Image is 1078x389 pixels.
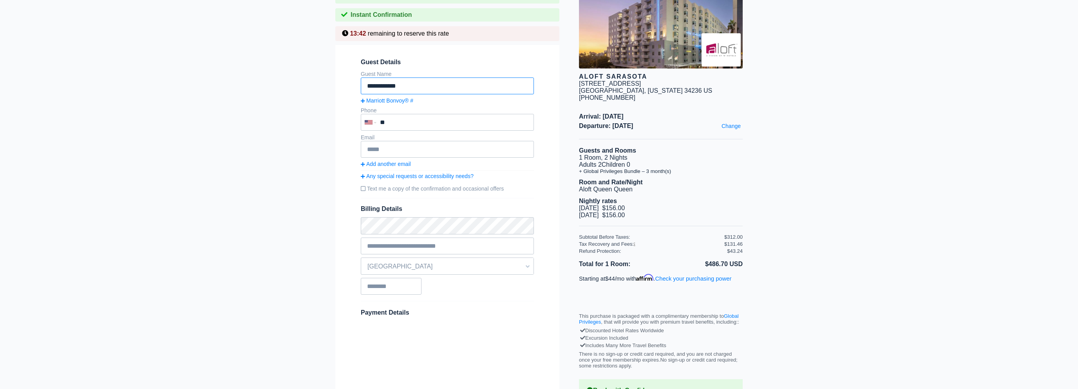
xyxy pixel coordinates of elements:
li: 1 Room, 2 Nights [579,154,743,161]
li: $486.70 USD [661,259,743,269]
div: Subtotal Before Taxes: [579,234,724,240]
div: [PHONE_NUMBER] [579,94,743,101]
span: Affirm [636,274,653,281]
label: Phone [361,107,376,113]
span: [DATE] $156.00 [579,212,625,218]
a: Global Privileges [579,313,739,325]
span: remaining to reserve this rate [368,30,449,37]
span: No sign-up or credit card required; some restrictions apply. [579,357,738,369]
label: Guest Name [361,71,392,77]
div: Tax Recovery and Fees: [579,241,724,247]
p: This purchase is packaged with a complimentary membership to , that will provide you with premium... [579,313,743,325]
div: Refund Protection: [579,248,727,254]
div: Excursion Included [581,334,741,342]
div: Instant Confirmation [335,8,559,22]
li: + Global Privileges Bundle – 3 month(s) [579,168,743,174]
label: Text me a copy of the confirmation and occasional offers [361,182,534,195]
div: Discounted Hotel Rates Worldwide [581,327,741,334]
div: [STREET_ADDRESS] [579,80,641,87]
span: Payment Details [361,309,409,316]
span: Guest Details [361,59,534,66]
div: Aloft Sarasota [579,73,743,80]
img: Brand logo for Aloft Sarasota [702,33,741,67]
div: $43.24 [727,248,743,254]
div: $312.00 [724,234,743,240]
div: $131.46 [724,241,743,247]
span: Billing Details [361,205,534,213]
p: There is no sign-up or credit card required, and you are not charged once your free membership ex... [579,351,743,369]
div: United States: +1 [362,115,378,130]
span: [GEOGRAPHIC_DATA] [361,260,534,273]
span: [DATE] $156.00 [579,205,625,211]
span: [US_STATE] [648,87,682,94]
a: Any special requests or accessibility needs? [361,173,534,179]
span: Arrival: [DATE] [579,113,743,120]
label: Email [361,134,374,140]
li: Adults 2 [579,161,743,168]
iframe: PayPal Message 1 [579,289,743,297]
b: Guests and Rooms [579,147,636,154]
span: Departure: [DATE] [579,122,743,130]
span: [GEOGRAPHIC_DATA], [579,87,646,94]
b: Nightly rates [579,198,617,204]
p: Starting at /mo with . [579,274,743,282]
b: Room and Rate/Night [579,179,643,185]
li: Total for 1 Room: [579,259,661,269]
a: Marriott Bonvoy® # [361,97,534,104]
span: 34236 [684,87,702,94]
a: Check your purchasing power - Learn more about Affirm Financing (opens in modal) [655,276,732,282]
span: Children 0 [602,161,630,168]
span: $44 [605,276,615,282]
span: US [704,87,712,94]
span: 13:42 [350,30,366,37]
a: Change [720,121,743,131]
div: Includes Many More Travel Benefits [581,342,741,349]
a: Add another email [361,161,534,167]
li: Aloft Queen Queen [579,186,743,193]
